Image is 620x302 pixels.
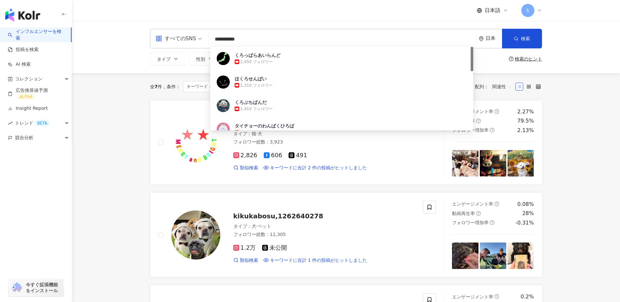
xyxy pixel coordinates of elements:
div: 79.5% [517,117,534,125]
img: post-image [480,150,506,176]
div: フォロワー総数 ： 12,305 [233,231,415,238]
span: 606 [264,152,282,159]
a: キーワードに合計 1 件の投稿がヒットしました [263,257,367,264]
span: 競合分析 [15,130,33,145]
span: 条件 ： [162,84,180,89]
div: 28% [522,210,534,217]
a: chrome extension今すぐ拡張機能をインストール [8,279,63,296]
span: 検索 [521,36,530,41]
span: question-circle [476,211,481,216]
div: タイチョーのわんぱくひろば [235,123,294,129]
div: 1,310 フォロワー [241,83,273,88]
div: 全 件 [150,84,162,89]
span: kikukabosu,1262640278 [233,212,323,220]
img: post-image [452,150,478,176]
img: post-image [452,243,478,269]
a: 投稿を検索 [8,46,39,53]
a: キーワードに合計 2 件の投稿がヒットしました [263,165,367,171]
span: 491 [289,152,307,159]
img: logo [5,8,40,22]
span: 類似検索 [240,257,258,264]
span: 性別 [196,57,205,62]
span: question-circle [494,202,499,206]
a: searchインフルエンサーを検索 [8,28,66,41]
div: フォロワー総数 ： 3,923 [233,139,415,145]
span: トレンド [15,116,50,130]
img: KOL Avatar [217,99,230,112]
img: KOL Avatar [171,210,220,260]
div: 2.13% [517,127,534,134]
div: 1,410 フォロワー [241,106,273,112]
span: question-circle [494,294,499,299]
span: 1.2万 [233,244,256,251]
button: 検索 [502,29,542,48]
div: BETA [35,120,50,126]
span: エンゲージメント率 [452,294,493,299]
div: くろっぱらあいらんど [235,52,280,59]
img: KOL Avatar [171,118,220,167]
div: 0.08% [517,201,534,208]
span: 7 [155,84,158,89]
span: 動画再生率 [452,211,475,216]
span: 犬 [258,131,262,136]
span: 関連性 [492,81,512,92]
img: KOL Avatar [217,52,230,65]
a: 広告換算値予測ALPHA [8,87,66,100]
span: 猫 [252,131,256,136]
span: ペット [258,224,271,229]
a: 類似検索 [233,165,258,171]
div: すべてのSNS [156,33,196,44]
span: question-circle [476,119,481,123]
a: KOL AvatarMERRY and BRIGHT,2978717821タイプ：猫·犬フォロワー総数：3,9232,826606491類似検索キーワードに合計 2 件の投稿がヒットしましたエン... [150,100,542,185]
span: · [256,131,258,136]
span: コレクション [15,72,42,86]
div: 日本 [486,36,502,41]
div: 5,010 フォロワー [241,130,273,135]
div: タイプ ： [233,223,415,230]
span: キーワードに合計 2 件の投稿がヒットしました [270,165,367,171]
img: post-image [508,243,534,269]
div: ほくろせんぱい [235,75,267,82]
span: フォロワー増加率 [452,220,489,225]
img: KOL Avatar [217,75,230,89]
span: question-circle [490,128,494,132]
span: キーワードに合計 1 件の投稿がヒットしました [270,257,367,264]
span: エンゲージメント率 [452,201,493,207]
div: -0.31% [515,219,534,226]
span: キーワード：ろんぱく [183,81,239,92]
div: 0.2% [521,293,534,300]
span: 犬 [252,224,256,229]
a: Insight Report [8,105,48,112]
span: S [526,7,529,14]
button: タイプ [150,52,185,65]
button: 性別 [189,52,220,65]
img: chrome extension [10,282,23,293]
img: post-image [480,243,506,269]
span: question-circle [490,220,494,225]
a: AI 検索 [8,61,31,68]
div: 検索のヒント [515,56,542,61]
img: post-image [508,150,534,176]
div: タイプ ： [233,131,415,137]
div: 2.27% [517,108,534,115]
a: KOL Avatarkikukabosu,1262640278タイプ：犬·ペットフォロワー総数：12,3051.2万未公開類似検索キーワードに合計 1 件の投稿がヒットしましたエンゲージメント率... [150,193,542,277]
span: environment [479,36,484,41]
span: 未公開 [262,244,287,251]
span: 類似検索 [240,165,258,171]
span: rise [8,121,12,126]
span: appstore [156,35,162,42]
span: 今すぐ拡張機能をインストール [26,282,61,294]
div: くろぶちぱんだ [235,99,267,106]
span: タイプ [157,57,171,62]
div: 1,050 フォロワー [241,59,273,65]
span: 2,826 [233,152,258,159]
span: · [256,224,258,229]
img: KOL Avatar [217,123,230,136]
div: 配列： [475,81,515,92]
a: 類似検索 [233,257,258,264]
span: 日本語 [485,7,500,14]
span: question-circle [494,109,499,114]
span: question-circle [509,57,513,61]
